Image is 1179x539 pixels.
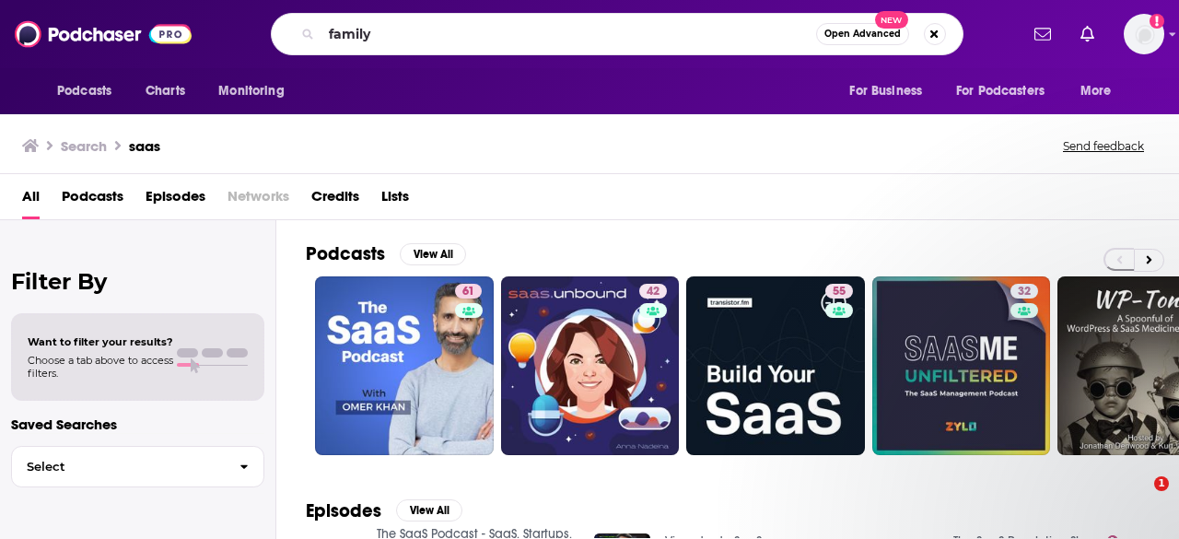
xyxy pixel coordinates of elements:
[1018,283,1031,301] span: 32
[872,276,1051,455] a: 32
[321,19,816,49] input: Search podcasts, credits, & more...
[396,499,462,521] button: View All
[501,276,680,455] a: 42
[205,74,308,109] button: open menu
[11,446,264,487] button: Select
[1057,138,1150,154] button: Send feedback
[12,461,225,473] span: Select
[686,276,865,455] a: 55
[956,78,1045,104] span: For Podcasters
[271,13,963,55] div: Search podcasts, credits, & more...
[1116,476,1161,521] iframe: Intercom live chat
[400,243,466,265] button: View All
[306,499,381,522] h2: Episodes
[44,74,135,109] button: open menu
[1027,18,1058,50] a: Show notifications dropdown
[129,137,160,155] h3: saas
[15,17,192,52] img: Podchaser - Follow, Share and Rate Podcasts
[1073,18,1102,50] a: Show notifications dropdown
[311,182,359,219] a: Credits
[146,78,185,104] span: Charts
[1154,476,1169,491] span: 1
[1124,14,1164,54] span: Logged in as MattieVG
[944,74,1071,109] button: open menu
[381,182,409,219] a: Lists
[146,182,205,219] a: Episodes
[315,276,494,455] a: 61
[647,283,660,301] span: 42
[833,283,846,301] span: 55
[1124,14,1164,54] button: Show profile menu
[61,137,107,155] h3: Search
[306,499,462,522] a: EpisodesView All
[28,354,173,380] span: Choose a tab above to access filters.
[218,78,284,104] span: Monitoring
[1010,284,1038,299] a: 32
[306,242,385,265] h2: Podcasts
[462,283,474,301] span: 61
[228,182,289,219] span: Networks
[62,182,123,219] a: Podcasts
[455,284,482,299] a: 61
[639,284,667,299] a: 42
[11,416,264,433] p: Saved Searches
[57,78,111,104] span: Podcasts
[306,242,466,265] a: PodcastsView All
[849,78,922,104] span: For Business
[824,29,901,39] span: Open Advanced
[1080,78,1112,104] span: More
[134,74,196,109] a: Charts
[836,74,945,109] button: open menu
[1068,74,1135,109] button: open menu
[816,23,909,45] button: Open AdvancedNew
[22,182,40,219] a: All
[1124,14,1164,54] img: User Profile
[11,268,264,295] h2: Filter By
[28,335,173,348] span: Want to filter your results?
[825,284,853,299] a: 55
[875,11,908,29] span: New
[1150,14,1164,29] svg: Add a profile image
